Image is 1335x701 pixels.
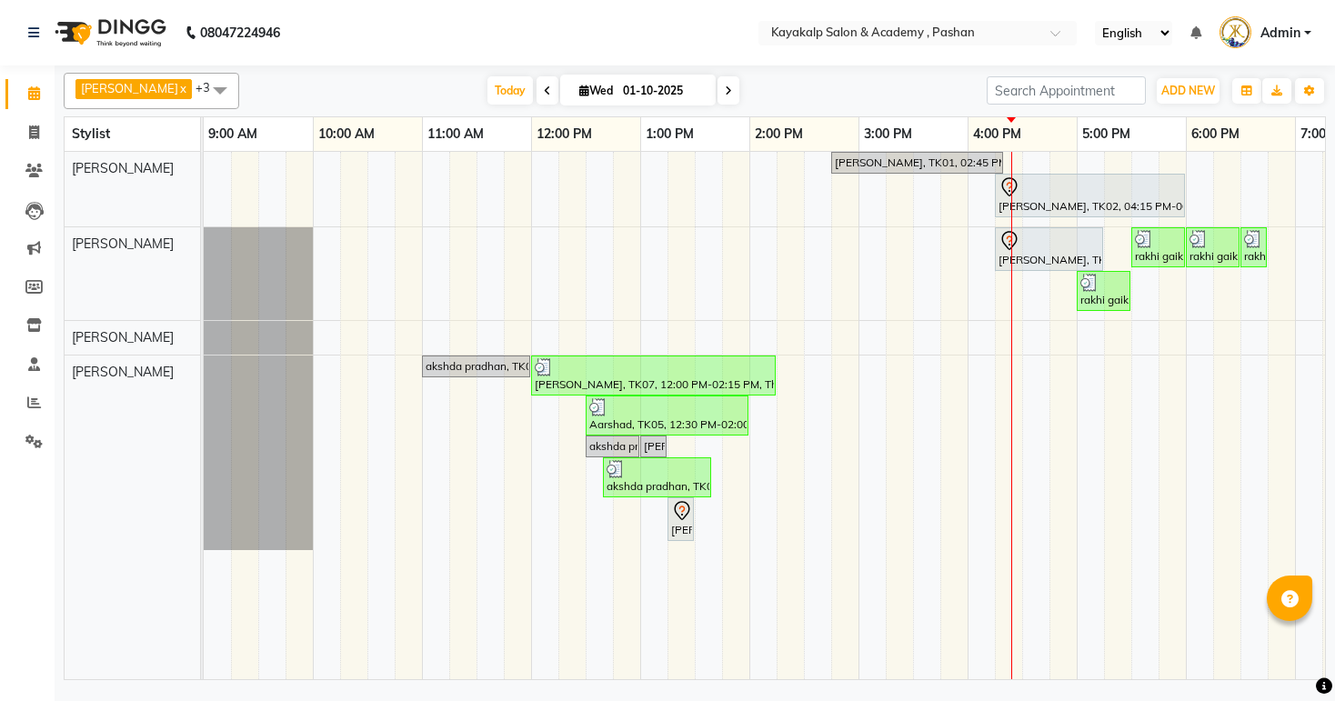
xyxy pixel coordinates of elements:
a: 6:00 PM [1187,121,1244,147]
button: ADD NEW [1157,78,1220,104]
a: 5:00 PM [1078,121,1135,147]
a: 11:00 AM [423,121,488,147]
span: [PERSON_NAME] [81,81,178,95]
a: 4:00 PM [969,121,1026,147]
span: [PERSON_NAME] [72,160,174,176]
a: 10:00 AM [314,121,379,147]
a: 1:00 PM [641,121,698,147]
input: 2025-10-01 [617,77,708,105]
img: logo [46,7,171,58]
div: Aarshad, TK05, 12:30 PM-02:00 PM, Cleanup - Deep Cleanup,Hair Styling - Hair Wash [587,398,747,433]
span: [PERSON_NAME] [72,329,174,345]
div: [PERSON_NAME], TK06, 01:15 PM-01:30 PM, Face Peel Off Waxing - [GEOGRAPHIC_DATA] [669,500,692,538]
div: [PERSON_NAME], TK07, 12:00 PM-02:15 PM, Threading - Eyebrows,Face Peel Off Waxing - Upper Lip,Thr... [533,358,774,393]
input: Search Appointment [987,76,1146,105]
a: x [178,81,186,95]
div: rakhi gaikwad, TK09, 05:00 PM-05:30 PM, Hair Styling - Hair Wash [1079,274,1129,308]
span: [PERSON_NAME] [72,235,174,252]
div: [PERSON_NAME], TK06, 01:00 PM-01:15 PM, Face Peel Off Waxing - Eyebrow [642,438,665,455]
div: [PERSON_NAME], TK01, 02:45 PM-04:20 PM, skin Counsultation [833,155,1001,171]
span: [PERSON_NAME] [72,364,174,380]
div: akshda pradhan, TK06, 12:30 PM-01:00 PM, Hair Styling - Hair Wash [587,438,637,455]
div: rakhi gaikwad, TK09, 06:00 PM-06:30 PM, Argan Waxing - Under Arms [1188,230,1238,265]
a: 3:00 PM [859,121,917,147]
div: akshda pradhan, TK06, 11:00 AM-12:00 PM, Facials - Antioxidant Facial [424,358,528,375]
iframe: chat widget [1259,628,1317,683]
div: rakhi gaikwad, TK09, 06:30 PM-06:45 PM, Threading - Eyebrows [1242,230,1265,265]
div: rakhi gaikwad, TK09, 05:30 PM-06:00 PM, Argan Waxing - Under Arms [1133,230,1183,265]
a: 2:00 PM [750,121,808,147]
div: akshda pradhan, TK04, 12:40 PM-01:40 PM, Facials - Antioxidant Facial [605,460,709,495]
span: +3 [196,80,224,95]
span: Stylist [72,125,110,142]
div: [PERSON_NAME], TK08, 04:15 PM-05:15 PM, Hair Color - Essensity Touch up 2 inch [997,230,1101,268]
b: 08047224946 [200,7,280,58]
a: 12:00 PM [532,121,597,147]
span: Today [487,76,533,105]
span: ADD NEW [1161,84,1215,97]
div: [PERSON_NAME], TK02, 04:15 PM-06:00 PM, Argan Waxing - Full Arms [997,176,1183,215]
span: Wed [575,84,617,97]
a: 9:00 AM [204,121,262,147]
span: Admin [1260,24,1300,43]
img: Admin [1220,16,1251,48]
